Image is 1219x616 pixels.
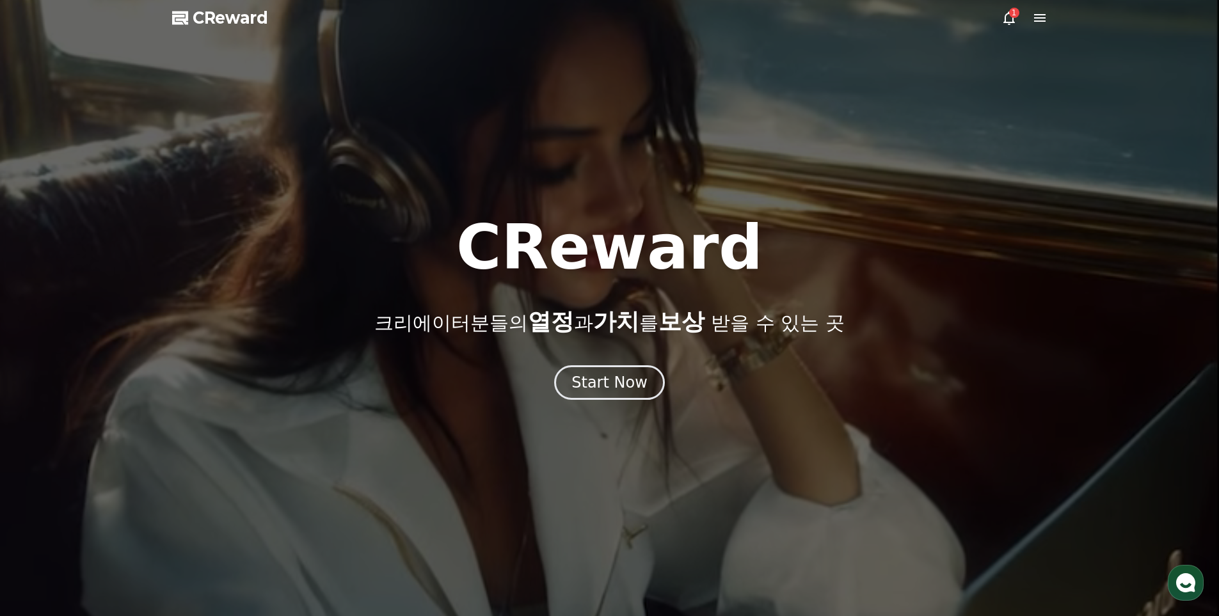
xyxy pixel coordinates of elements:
[593,308,639,335] span: 가치
[554,365,665,400] button: Start Now
[198,425,213,435] span: 설정
[165,406,246,438] a: 설정
[117,425,132,436] span: 대화
[1001,10,1017,26] a: 1
[528,308,574,335] span: 열정
[172,8,268,28] a: CReward
[554,378,665,390] a: Start Now
[456,217,763,278] h1: CReward
[40,425,48,435] span: 홈
[193,8,268,28] span: CReward
[4,406,84,438] a: 홈
[84,406,165,438] a: 대화
[1009,8,1019,18] div: 1
[571,372,648,393] div: Start Now
[658,308,705,335] span: 보상
[374,309,844,335] p: 크리에이터분들의 과 를 받을 수 있는 곳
